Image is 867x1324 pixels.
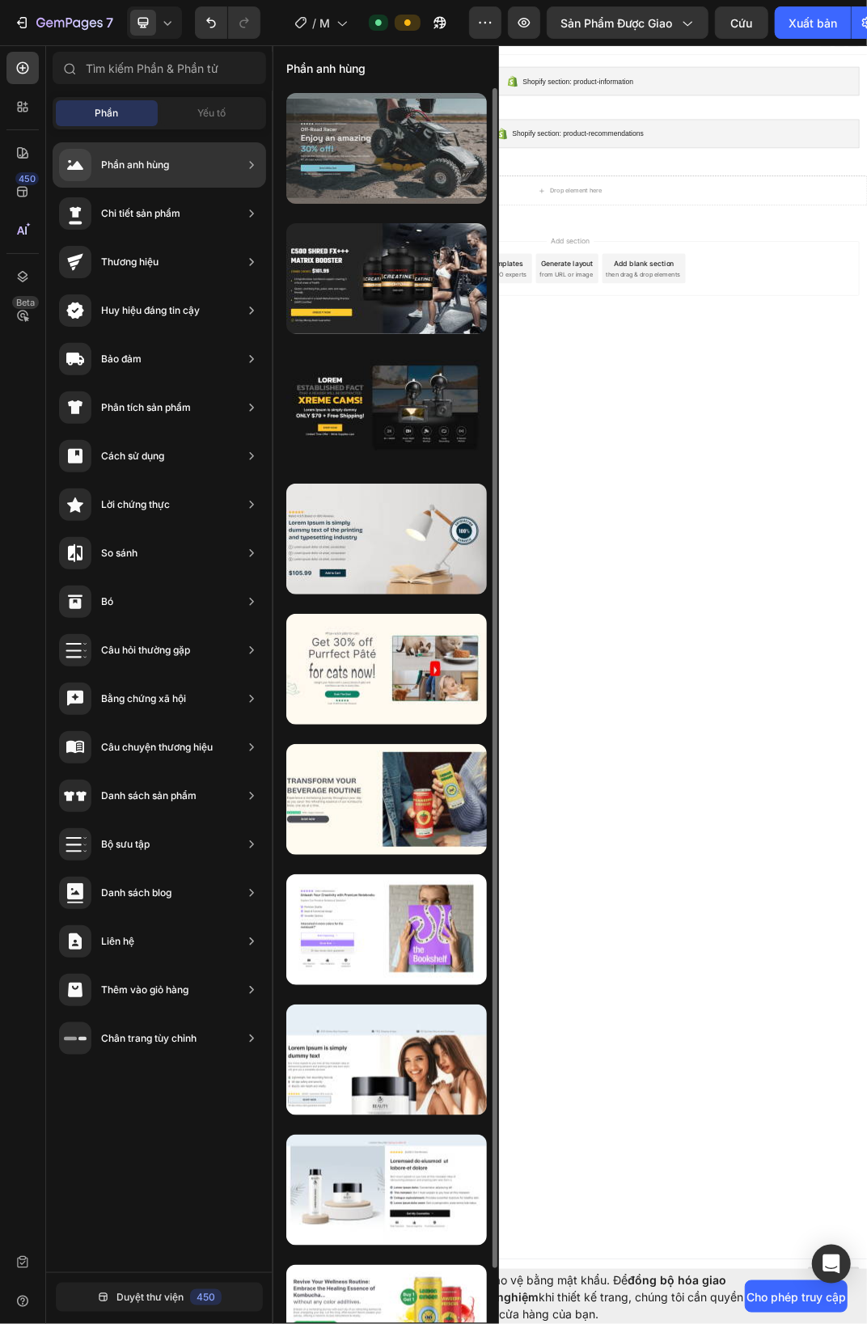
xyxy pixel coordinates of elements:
span: Add section [447,328,524,345]
font: / [312,16,316,30]
font: Phân tích sản phẩm [101,401,191,413]
font: 7 [106,15,113,31]
button: Duyệt thư viện450 [56,1283,263,1312]
div: Add blank section [556,365,655,382]
div: Generate layout [438,365,523,382]
font: Lời chứng thực [101,498,170,510]
font: Bảo đảm [101,353,142,365]
font: Duyệt thư viện [116,1291,184,1303]
font: Liên hệ [101,935,134,947]
span: Shopify section: product-recommendations [391,152,605,171]
font: Danh sách blog [101,886,171,899]
font: khi thiết kế trang, chúng tôi cần quyền truy cập vào mật khẩu cửa hàng của bạn. [376,1290,743,1321]
font: Huy hiệu đáng tin cậy [101,304,200,316]
font: Bằng chứng xã hội [101,692,186,704]
button: Cho phép truy cập [745,1280,848,1313]
button: Sản phẩm được giao [547,6,708,39]
font: Chân trang tùy chỉnh [101,1032,197,1044]
div: Drop element here [452,248,538,261]
font: Cứu [731,16,753,30]
font: Bộ sưu tập [101,838,150,850]
button: Xuất bản [775,6,851,39]
div: Mở Intercom Messenger [812,1245,851,1284]
input: Tìm kiếm Phần & Phần tử [53,52,266,84]
font: Câu chuyện thương hiệu [101,741,213,753]
font: 450 [19,173,36,184]
font: Chi tiết sản phẩm [101,207,180,219]
div: Hoàn tác/Làm lại [195,6,260,39]
font: Sản phẩm được giao [560,16,672,30]
span: Shopify section: product-information [408,66,588,86]
font: Cho phép truy cập [746,1290,846,1304]
font: Trang của bạn được bảo vệ bằng mật khẩu. Để [376,1273,628,1287]
font: Cách sử dụng [101,450,164,462]
font: 450 [197,1291,215,1303]
iframe: Khu vực thiết kế [273,35,867,1280]
font: Thương hiệu [101,256,159,268]
div: Choose templates [311,365,409,382]
font: So sánh [101,547,137,559]
span: from URL or image [436,385,522,400]
span: inspired by CRO experts [303,385,414,400]
font: Yếu tố [198,107,226,119]
font: Phần [95,107,119,119]
span: then drag & drop elements [544,385,665,400]
font: Phần anh hùng [101,159,169,171]
button: Cứu [715,6,768,39]
font: Bó [101,595,113,607]
font: Beta [16,297,35,308]
button: 7 [6,6,121,39]
font: Thêm vào giỏ hàng [101,983,188,996]
font: Danh sách sản phẩm [101,789,197,802]
font: Câu hỏi thường gặp [101,644,190,656]
font: Xuất bản [789,16,837,30]
font: Mẫu sản phẩm gốc của Shopify [319,16,340,370]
